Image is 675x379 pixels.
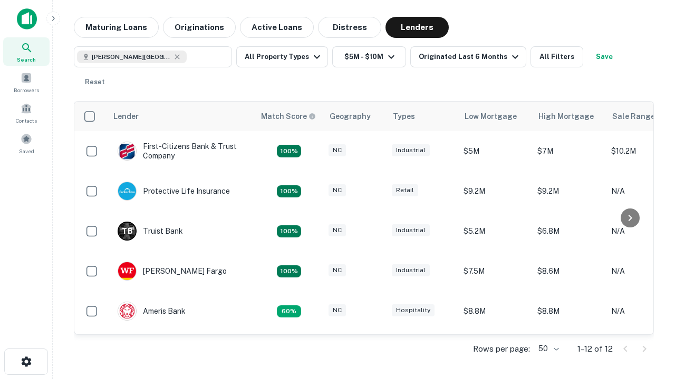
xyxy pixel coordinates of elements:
div: Matching Properties: 2, hasApolloMatch: undefined [277,265,301,278]
div: Low Mortgage [465,110,517,123]
button: Distress [318,17,381,38]
td: $5.2M [458,211,532,251]
a: Contacts [3,98,50,127]
span: Search [17,55,36,64]
td: $9.2M [532,171,606,211]
td: $8.8M [532,291,606,331]
span: Saved [19,147,34,155]
td: $7.5M [458,251,532,291]
span: Borrowers [14,86,39,94]
div: Lender [113,110,139,123]
button: $5M - $10M [332,46,406,67]
div: NC [329,144,346,156]
td: $5M [458,131,532,171]
td: $9.2M [532,331,606,371]
div: First-citizens Bank & Trust Company [118,142,244,161]
th: Low Mortgage [458,102,532,131]
img: picture [118,262,136,280]
div: Retail [392,184,418,196]
span: Contacts [16,116,37,125]
button: Originations [163,17,236,38]
div: NC [329,224,346,236]
div: NC [329,264,346,276]
button: Reset [78,72,112,93]
p: Rows per page: [473,343,530,355]
th: Geography [323,102,387,131]
th: Capitalize uses an advanced AI algorithm to match your search with the best lender. The match sco... [255,102,323,131]
td: $8.6M [532,251,606,291]
div: Sale Range [612,110,655,123]
div: Matching Properties: 3, hasApolloMatch: undefined [277,225,301,238]
div: Hospitality [392,304,435,316]
div: NC [329,184,346,196]
div: Originated Last 6 Months [419,51,522,63]
th: High Mortgage [532,102,606,131]
p: 1–12 of 12 [577,343,613,355]
button: All Property Types [236,46,328,67]
div: Protective Life Insurance [118,182,230,201]
button: Active Loans [240,17,314,38]
div: Industrial [392,224,430,236]
div: Industrial [392,144,430,156]
img: picture [118,302,136,320]
div: Matching Properties: 2, hasApolloMatch: undefined [277,145,301,157]
td: $9.2M [458,171,532,211]
div: High Mortgage [538,110,594,123]
a: Saved [3,129,50,157]
iframe: Chat Widget [622,295,675,345]
p: T B [122,226,132,237]
div: 50 [534,341,561,356]
button: All Filters [531,46,583,67]
div: [PERSON_NAME] Fargo [118,262,227,281]
button: Lenders [385,17,449,38]
div: Matching Properties: 2, hasApolloMatch: undefined [277,185,301,198]
a: Search [3,37,50,66]
img: picture [118,182,136,200]
th: Lender [107,102,255,131]
td: $6.8M [532,211,606,251]
a: Borrowers [3,68,50,96]
div: Truist Bank [118,222,183,241]
button: Originated Last 6 Months [410,46,526,67]
div: NC [329,304,346,316]
div: Industrial [392,264,430,276]
div: Matching Properties: 1, hasApolloMatch: undefined [277,305,301,318]
td: $8.8M [458,291,532,331]
span: [PERSON_NAME][GEOGRAPHIC_DATA], [GEOGRAPHIC_DATA] [92,52,171,62]
div: Capitalize uses an advanced AI algorithm to match your search with the best lender. The match sco... [261,111,316,122]
div: Types [393,110,415,123]
img: capitalize-icon.png [17,8,37,29]
img: picture [118,142,136,160]
div: Ameris Bank [118,302,186,321]
td: $7M [532,131,606,171]
button: Maturing Loans [74,17,159,38]
td: $9.2M [458,331,532,371]
div: Geography [330,110,371,123]
h6: Match Score [261,111,314,122]
button: Save your search to get updates of matches that match your search criteria. [587,46,621,67]
th: Types [387,102,458,131]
